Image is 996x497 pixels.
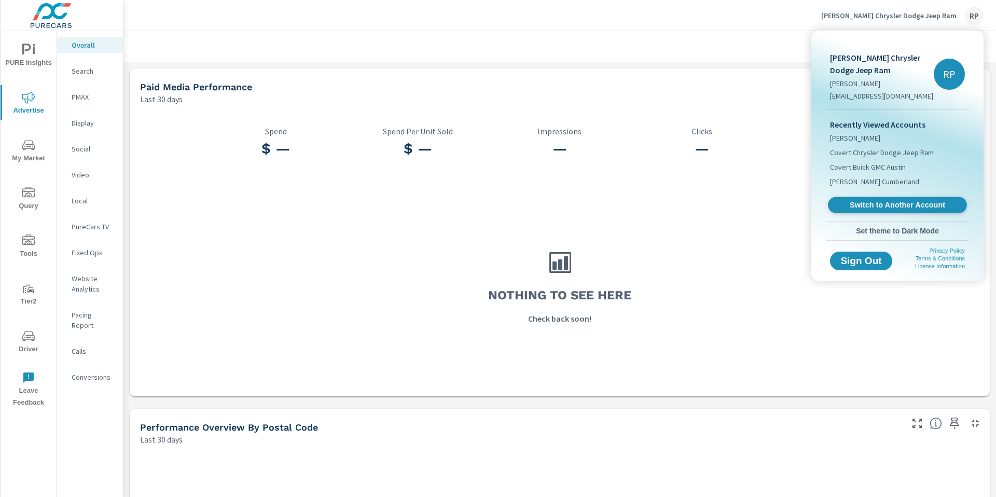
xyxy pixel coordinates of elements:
span: Covert Buick GMC Austin [830,162,906,172]
span: Sign Out [838,256,884,266]
div: RP [934,59,965,90]
span: [PERSON_NAME] Cumberland [830,176,919,187]
span: Switch to Another Account [834,200,961,210]
a: License Information [915,263,965,269]
a: Switch to Another Account [828,197,967,213]
button: Sign Out [830,252,892,270]
span: Set theme to Dark Mode [830,226,965,236]
a: Privacy Policy [930,247,965,254]
span: [PERSON_NAME] [830,133,880,143]
p: [PERSON_NAME] [830,78,934,89]
span: Covert Chrysler Dodge Jeep Ram [830,147,934,158]
p: Recently Viewed Accounts [830,118,965,131]
a: Terms & Conditions [916,255,965,261]
p: [PERSON_NAME] Chrysler Dodge Jeep Ram [830,51,934,76]
button: Set theme to Dark Mode [826,222,969,240]
p: [EMAIL_ADDRESS][DOMAIN_NAME] [830,91,934,101]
